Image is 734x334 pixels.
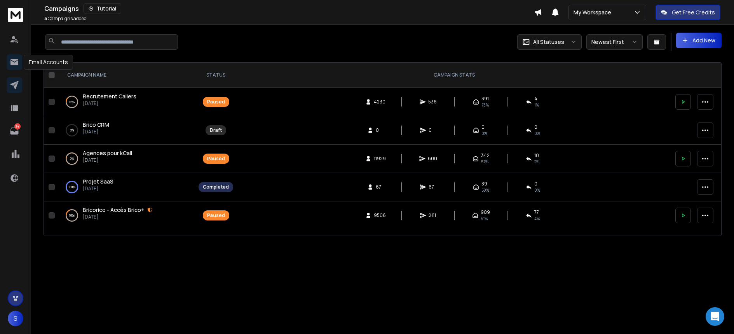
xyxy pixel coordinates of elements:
[8,311,23,326] button: S
[586,34,643,50] button: Newest First
[44,16,87,22] p: Campaigns added
[194,63,238,88] th: STATUS
[481,124,485,130] span: 0
[68,183,75,191] p: 100 %
[24,55,73,70] div: Email Accounts
[534,187,540,193] span: 0 %
[207,99,225,105] div: Paused
[574,9,614,16] p: My Workspace
[83,178,113,185] a: Projet SaaS
[676,33,722,48] button: Add New
[481,215,488,222] span: 51 %
[534,159,539,165] span: 2 %
[83,93,136,100] a: Recrutement Callers
[429,184,436,190] span: 67
[428,99,437,105] span: 536
[58,145,194,173] td: 5%Agences pour kCall[DATE]
[428,156,437,162] span: 600
[44,15,47,22] span: 5
[656,5,720,20] button: Get Free Credits
[481,187,489,193] span: 58 %
[672,9,715,16] p: Get Free Credits
[70,155,74,163] p: 5 %
[534,209,539,215] span: 77
[83,129,109,135] p: [DATE]
[534,181,537,187] span: 0
[374,156,386,162] span: 11929
[534,215,540,222] span: 4 %
[534,130,540,136] span: 0%
[203,184,229,190] div: Completed
[481,181,487,187] span: 39
[83,185,113,192] p: [DATE]
[429,127,436,133] span: 0
[534,152,539,159] span: 10
[83,100,136,107] p: [DATE]
[207,156,225,162] div: Paused
[481,159,488,165] span: 57 %
[534,124,537,130] span: 0
[238,63,671,88] th: CAMPAIGN STATS
[210,127,222,133] div: Draft
[83,121,109,128] span: Brico CRM
[83,157,132,163] p: [DATE]
[44,3,534,14] div: Campaigns
[69,98,75,106] p: 12 %
[83,214,153,220] p: [DATE]
[534,102,539,108] span: 1 %
[374,212,386,219] span: 9506
[7,123,22,139] a: 24
[429,212,436,219] span: 2111
[58,63,194,88] th: CAMPAIGN NAME
[83,121,109,129] a: Brico CRM
[376,127,384,133] span: 0
[70,126,74,134] p: 0 %
[58,88,194,116] td: 12%Recrutement Callers[DATE]
[14,123,21,129] p: 24
[481,152,490,159] span: 342
[706,307,724,326] div: Open Intercom Messenger
[374,99,385,105] span: 4230
[58,173,194,201] td: 100%Projet SaaS[DATE]
[533,38,564,46] p: All Statuses
[83,149,132,157] a: Agences pour kCall
[69,212,75,219] p: 18 %
[481,130,487,136] span: 0%
[83,206,144,213] span: Bricorico - Accès Brico+
[83,206,144,214] a: Bricorico - Accès Brico+
[481,96,489,102] span: 391
[481,102,489,108] span: 73 %
[376,184,384,190] span: 67
[481,209,490,215] span: 909
[58,201,194,230] td: 18%Bricorico - Accès Brico+[DATE]
[207,212,225,219] div: Paused
[84,3,121,14] button: Tutorial
[534,96,537,102] span: 4
[58,116,194,145] td: 0%Brico CRM[DATE]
